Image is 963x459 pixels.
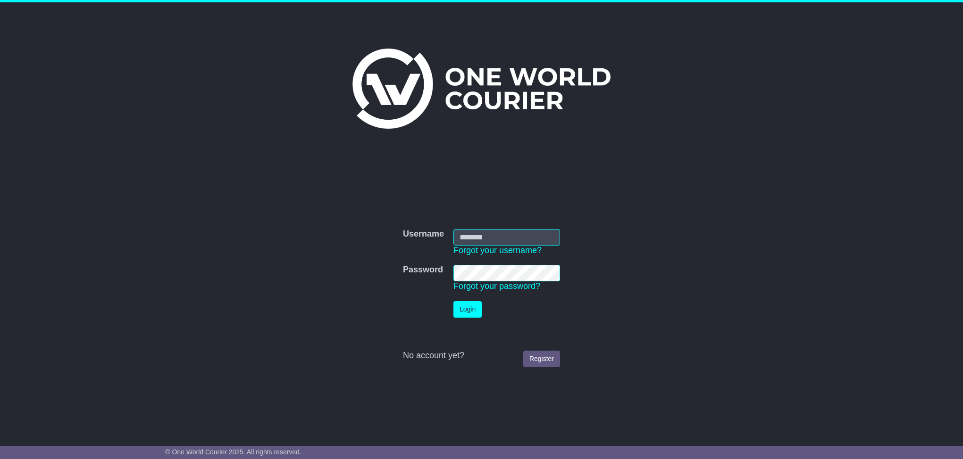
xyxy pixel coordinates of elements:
[165,448,301,456] span: © One World Courier 2025. All rights reserved.
[453,281,540,291] a: Forgot your password?
[352,49,610,129] img: One World
[523,351,560,367] a: Register
[403,351,560,361] div: No account yet?
[403,265,443,275] label: Password
[403,229,444,239] label: Username
[453,246,542,255] a: Forgot your username?
[453,301,482,318] button: Login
